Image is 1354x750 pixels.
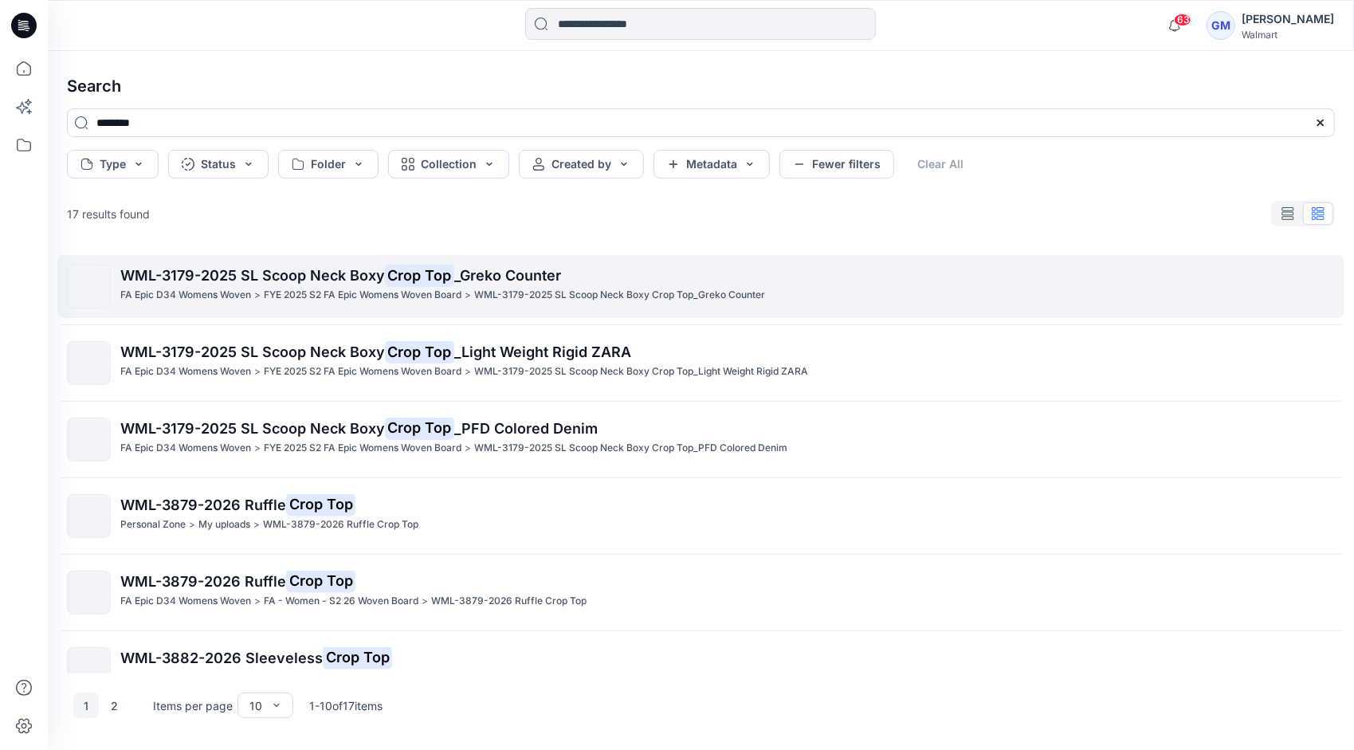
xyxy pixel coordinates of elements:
p: > [253,516,260,533]
div: 10 [249,697,262,714]
button: Status [168,150,269,179]
mark: Crop Top [385,417,454,439]
p: > [465,287,471,304]
button: Created by [519,150,644,179]
p: > [254,363,261,380]
div: Walmart [1242,29,1334,41]
p: WML-3882-2026 Sleeveless Crop Top [263,670,439,686]
p: > [465,363,471,380]
span: WML-3879-2026 Ruffle [120,497,286,513]
button: Type [67,150,159,179]
p: FYE 2025 S2 FA Epic Womens Woven Board [264,363,461,380]
button: Fewer filters [779,150,894,179]
p: FA Epic D34 Womens Woven [120,440,251,457]
p: > [254,440,261,457]
p: > [189,516,195,533]
button: 2 [102,693,128,718]
p: FA - Women - S2 26 Woven Board [264,593,418,610]
p: > [254,287,261,304]
p: WML-3879-2026 Ruffle Crop Top [263,516,418,533]
span: _Greko Counter [454,267,561,284]
a: WML-3179-2025 SL Scoop Neck BoxyCrop Top_PFD Colored DenimFA Epic D34 Womens Woven>FYE 2025 S2 FA... [57,408,1344,471]
h4: Search [54,64,1348,108]
p: My uploads [198,670,250,686]
a: WML-3882-2026 SleevelessCrop TopPersonal Zone>My uploads>WML-3882-2026 Sleeveless Crop Top [57,638,1344,701]
p: WML-3179-2025 SL Scoop Neck Boxy Crop Top_PFD Colored Denim [474,440,787,457]
p: > [253,670,260,686]
span: WML-3879-2026 Ruffle [120,573,286,590]
p: FA Epic D34 Womens Woven [120,593,251,610]
p: FYE 2025 S2 FA Epic Womens Woven Board [264,440,461,457]
mark: Crop Top [286,493,355,516]
p: Personal Zone [120,516,186,533]
button: Folder [278,150,379,179]
mark: Crop Top [385,340,454,363]
mark: Crop Top [385,264,454,286]
p: Items per page [153,697,233,714]
p: FA Epic D34 Womens Woven [120,287,251,304]
p: FA Epic D34 Womens Woven [120,363,251,380]
button: Collection [388,150,509,179]
span: WML-3882-2026 Sleeveless [120,650,323,666]
p: 17 results found [67,206,150,222]
p: WML-3879-2026 Ruffle Crop Top [431,593,587,610]
span: _PFD Colored Denim [454,420,598,437]
a: WML-3879-2026 RuffleCrop TopPersonal Zone>My uploads>WML-3879-2026 Ruffle Crop Top [57,485,1344,548]
span: 63 [1174,14,1191,26]
span: _Light Weight Rigid ZARA [454,344,631,360]
p: > [422,593,428,610]
a: WML-3179-2025 SL Scoop Neck BoxyCrop Top_Greko CounterFA Epic D34 Womens Woven>FYE 2025 S2 FA Epi... [57,255,1344,318]
p: > [254,593,261,610]
mark: Crop Top [286,570,355,592]
p: WML-3179-2025 SL Scoop Neck Boxy Crop Top_Light Weight Rigid ZARA [474,363,808,380]
a: WML-3179-2025 SL Scoop Neck BoxyCrop Top_Light Weight Rigid ZARAFA Epic D34 Womens Woven>FYE 2025... [57,332,1344,395]
span: WML-3179-2025 SL Scoop Neck Boxy [120,420,385,437]
button: Metadata [653,150,770,179]
a: WML-3879-2026 RuffleCrop TopFA Epic D34 Womens Woven>FA - Women - S2 26 Woven Board>WML-3879-2026... [57,561,1344,624]
p: FYE 2025 S2 FA Epic Womens Woven Board [264,287,461,304]
p: 1 - 10 of 17 items [309,697,383,714]
p: > [465,440,471,457]
mark: Crop Top [323,646,392,669]
p: My uploads [198,516,250,533]
div: [PERSON_NAME] [1242,10,1334,29]
span: WML-3179-2025 SL Scoop Neck Boxy [120,344,385,360]
p: Personal Zone [120,670,186,686]
p: > [189,670,195,686]
p: WML-3179-2025 SL Scoop Neck Boxy Crop Top_Greko Counter [474,287,765,304]
div: GM [1207,11,1235,40]
button: 1 [73,693,99,718]
span: WML-3179-2025 SL Scoop Neck Boxy [120,267,385,284]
